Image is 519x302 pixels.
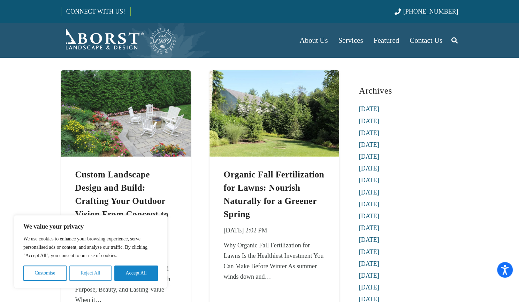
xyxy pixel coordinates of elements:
a: [DATE] [359,213,379,220]
a: [PHONE_NUMBER] [394,8,458,15]
a: [DATE] [359,201,379,208]
span: Featured [374,36,399,45]
a: [DATE] [359,236,379,243]
a: Featured [368,23,404,58]
button: Accept All [114,265,158,281]
a: Search [448,32,461,49]
a: [DATE] [359,141,379,148]
div: We value your privacy [14,215,167,288]
div: Why Organic Fall Fertilization for Lawns Is the Healthiest Investment You Can Make Before Winter ... [223,240,325,282]
a: Custom Landscape Design and Build: Crafting Your Outdoor Vision From Concept to Completion [61,72,191,79]
a: Custom Landscape Design and Build: Crafting Your Outdoor Vision From Concept to Completion [75,170,168,232]
img: White rocking chairs circled around a fire pit on a stone patio surrounded by lush landscaping [61,70,191,157]
a: About Us [294,23,333,58]
a: [DATE] [359,224,379,231]
a: [DATE] [359,129,379,136]
a: [DATE] [359,177,379,184]
span: Contact Us [410,36,442,45]
span: About Us [299,36,328,45]
a: [DATE] [359,153,379,160]
a: [DATE] [359,165,379,172]
a: [DATE] [359,272,379,279]
a: Services [333,23,368,58]
a: Borst-Logo [61,26,177,54]
a: [DATE] [359,105,379,112]
button: Customise [23,265,67,281]
span: Services [338,36,363,45]
p: We use cookies to enhance your browsing experience, serve personalised ads or content, and analys... [23,235,158,260]
a: [DATE] [359,260,379,267]
a: Organic Fall Fertilization for Lawns: Nourish Naturally for a Greener Spring [223,170,324,218]
a: Organic Fall Fertilization for Lawns: Nourish Naturally for a Greener Spring [209,72,339,79]
img: A lush lawn surrounded by green evergreen trees with stone steps leading to a white house in the ... [209,70,339,157]
button: Reject All [69,265,112,281]
a: [DATE] [359,189,379,196]
a: [DATE] [359,118,379,125]
a: [DATE] [359,248,379,255]
span: [PHONE_NUMBER] [403,8,458,15]
time: 20 September 2025 at 14:02:43 America/New_York [223,225,267,236]
p: We value your privacy [23,222,158,231]
a: [DATE] [359,284,379,291]
h3: Archives [359,83,458,98]
a: Contact Us [404,23,448,58]
a: CONNECT WITH US! [61,3,130,20]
